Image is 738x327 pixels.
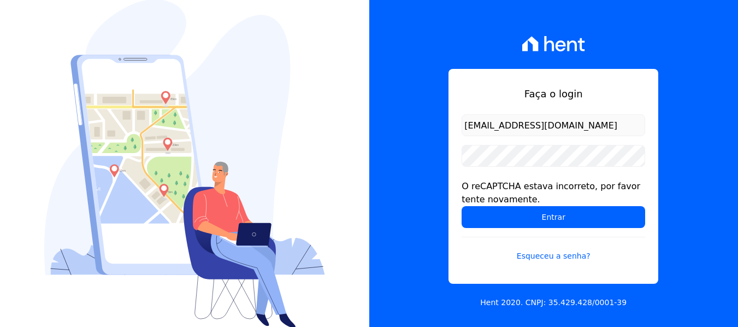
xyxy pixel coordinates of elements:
a: Esqueceu a senha? [462,237,645,262]
input: Email [462,114,645,136]
input: Entrar [462,206,645,228]
div: O reCAPTCHA estava incorreto, por favor tente novamente. [462,180,645,206]
h1: Faça o login [462,86,645,101]
p: Hent 2020. CNPJ: 35.429.428/0001-39 [480,297,627,308]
